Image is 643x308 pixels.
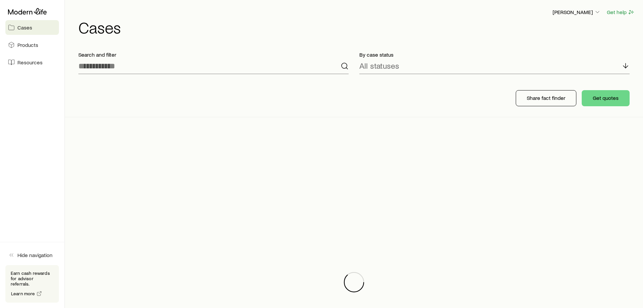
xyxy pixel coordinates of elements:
p: By case status [359,51,630,58]
p: Search and filter [78,51,349,58]
span: Products [17,42,38,48]
button: [PERSON_NAME] [552,8,601,16]
p: Earn cash rewards for advisor referrals. [11,270,54,287]
button: Get quotes [582,90,630,106]
div: Earn cash rewards for advisor referrals.Learn more [5,265,59,303]
a: Cases [5,20,59,35]
p: Share fact finder [527,95,565,101]
a: Products [5,38,59,52]
span: Cases [17,24,32,31]
span: Learn more [11,291,35,296]
button: Get help [606,8,635,16]
span: Resources [17,59,43,66]
a: Resources [5,55,59,70]
button: Share fact finder [516,90,576,106]
p: All statuses [359,61,399,70]
h1: Cases [78,19,635,35]
p: [PERSON_NAME] [553,9,601,15]
button: Hide navigation [5,248,59,262]
span: Hide navigation [17,252,53,258]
